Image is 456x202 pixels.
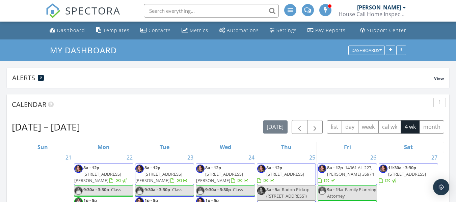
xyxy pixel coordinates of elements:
span: Calendar [12,100,46,109]
div: Templates [103,27,130,33]
div: Metrics [190,27,208,33]
input: Search everything... [144,4,279,18]
img: d_forsythe112.jpg [196,186,205,195]
a: 8a - 12p 14961 AL-227, [PERSON_NAME] 35974 [318,165,374,183]
span: [STREET_ADDRESS][PERSON_NAME] [74,171,121,183]
a: My Dashboard [50,45,123,56]
span: 8a - 12p [327,165,343,171]
a: 11:30a - 3:30p [STREET_ADDRESS] [379,164,438,185]
img: cory_profile_pic_2.jpg [257,165,266,173]
div: Automations [227,27,259,33]
div: Contacts [149,27,171,33]
a: 8a - 12p 14961 AL-227, [PERSON_NAME] 35974 [318,164,377,185]
img: The Best Home Inspection Software - Spectora [46,3,60,18]
a: Go to September 26, 2025 [369,152,378,163]
button: week [358,120,379,134]
span: [STREET_ADDRESS][PERSON_NAME] [196,171,243,183]
a: Support Center [357,24,409,37]
span: 9:30a - 3:30p [83,186,109,193]
img: cory_profile_pic_2.jpg [379,165,387,173]
a: 8a - 12p [STREET_ADDRESS][PERSON_NAME] [196,165,249,183]
img: d_forsythe112.jpg [318,186,326,195]
a: Sunday [36,142,49,152]
a: Dashboard [47,24,88,37]
a: SPECTORA [46,9,120,23]
span: Class [233,186,243,193]
img: cory_profile_pic_2.jpg [318,165,326,173]
img: d_forsythe112.jpg [74,186,83,195]
img: cory_profile_pic_2.jpg [74,165,83,173]
span: Class [111,186,121,193]
div: Support Center [367,27,406,33]
span: 8a - 9a [266,186,280,193]
div: House Call Home Inspection [339,11,406,18]
button: Next [307,120,323,134]
button: day [342,120,358,134]
div: [PERSON_NAME] [357,4,401,11]
a: Monday [96,142,111,152]
a: Wednesday [218,142,233,152]
span: Class [172,186,182,193]
h2: [DATE] – [DATE] [12,120,80,134]
span: Radon Pickup ([STREET_ADDRESS]) [266,186,310,199]
a: Go to September 21, 2025 [64,152,73,163]
span: Family Planning Attorney [327,186,376,199]
span: 8a - 12p [266,165,282,171]
span: 9:30a - 3:30p [144,186,170,193]
span: [STREET_ADDRESS] [388,171,426,177]
a: 11:30a - 3:30p [STREET_ADDRESS] [379,165,426,183]
button: month [419,120,444,134]
span: 14961 AL-227, [PERSON_NAME] 35974 [327,165,374,177]
div: Alerts [12,73,434,82]
a: Go to September 22, 2025 [125,152,134,163]
button: Previous [292,120,307,134]
div: Dashboards [351,48,382,53]
a: Go to September 23, 2025 [186,152,195,163]
div: Open Intercom Messenger [433,179,449,195]
a: 8a - 12p [STREET_ADDRESS][PERSON_NAME] [135,164,194,185]
button: cal wk [378,120,401,134]
span: [STREET_ADDRESS][PERSON_NAME] [135,171,182,183]
div: Settings [276,27,297,33]
span: 8a - 12p [144,165,160,171]
a: 8a - 12p [STREET_ADDRESS][PERSON_NAME] [135,165,189,183]
a: 8a - 12p [STREET_ADDRESS] [257,165,304,183]
a: Saturday [403,142,414,152]
a: Contacts [138,24,173,37]
a: Automations (Advanced) [216,24,262,37]
span: 8a - 12p [205,165,221,171]
a: 8a - 12p [STREET_ADDRESS][PERSON_NAME] [74,165,128,183]
button: Dashboards [348,46,385,55]
a: Go to September 27, 2025 [430,152,439,163]
span: SPECTORA [65,3,120,18]
span: 11:30a - 3:30p [388,165,416,171]
a: Settings [267,24,299,37]
div: Dashboard [57,27,85,33]
button: list [327,120,342,134]
a: Metrics [179,24,211,37]
img: cory_profile_pic_2.jpg [135,165,144,173]
a: 8a - 12p [STREET_ADDRESS][PERSON_NAME] [74,164,133,185]
a: Pay Reports [305,24,348,37]
div: Pay Reports [315,27,346,33]
a: Go to September 24, 2025 [247,152,256,163]
span: [STREET_ADDRESS] [266,171,304,177]
a: 8a - 12p [STREET_ADDRESS][PERSON_NAME] [196,164,255,185]
button: 4 wk [401,120,420,134]
a: Friday [343,142,352,152]
span: 8a - 12p [83,165,99,171]
a: Tuesday [158,142,171,152]
img: cory_profile_pic_2.jpg [196,165,205,173]
button: [DATE] [263,120,288,134]
a: Go to September 25, 2025 [308,152,317,163]
img: d_forsythe112.jpg [135,186,144,195]
a: Templates [93,24,132,37]
span: View [434,76,444,81]
span: 9:30a - 3:30p [205,186,231,193]
a: 8a - 12p [STREET_ADDRESS] [257,164,316,185]
a: Thursday [280,142,293,152]
span: 2 [40,76,42,80]
span: 9a - 11a [327,186,343,193]
img: cory_profile_pic_2.jpg [257,186,266,195]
